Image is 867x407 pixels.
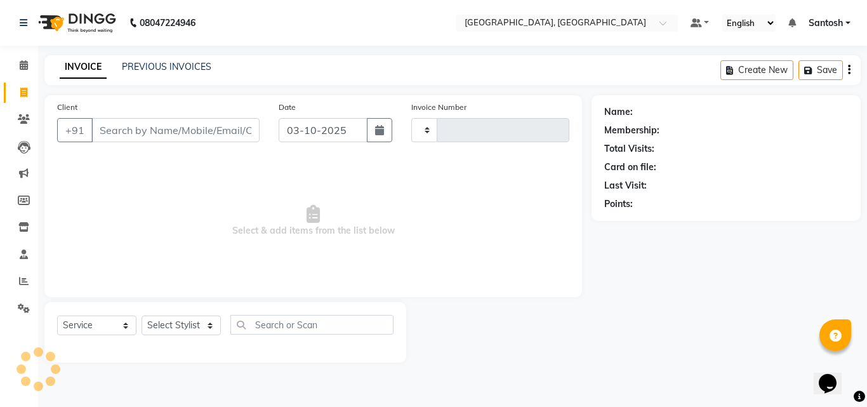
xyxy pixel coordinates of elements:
span: Select & add items from the list below [57,157,569,284]
button: +91 [57,118,93,142]
label: Date [279,102,296,113]
b: 08047224946 [140,5,195,41]
input: Search by Name/Mobile/Email/Code [91,118,260,142]
a: PREVIOUS INVOICES [122,61,211,72]
label: Invoice Number [411,102,467,113]
img: logo [32,5,119,41]
iframe: chat widget [814,356,854,394]
label: Client [57,102,77,113]
div: Card on file: [604,161,656,174]
div: Last Visit: [604,179,647,192]
button: Save [798,60,843,80]
div: Membership: [604,124,659,137]
div: Total Visits: [604,142,654,156]
input: Search or Scan [230,315,394,335]
div: Name: [604,105,633,119]
a: INVOICE [60,56,107,79]
div: Points: [604,197,633,211]
button: Create New [720,60,793,80]
span: Santosh [809,17,843,30]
